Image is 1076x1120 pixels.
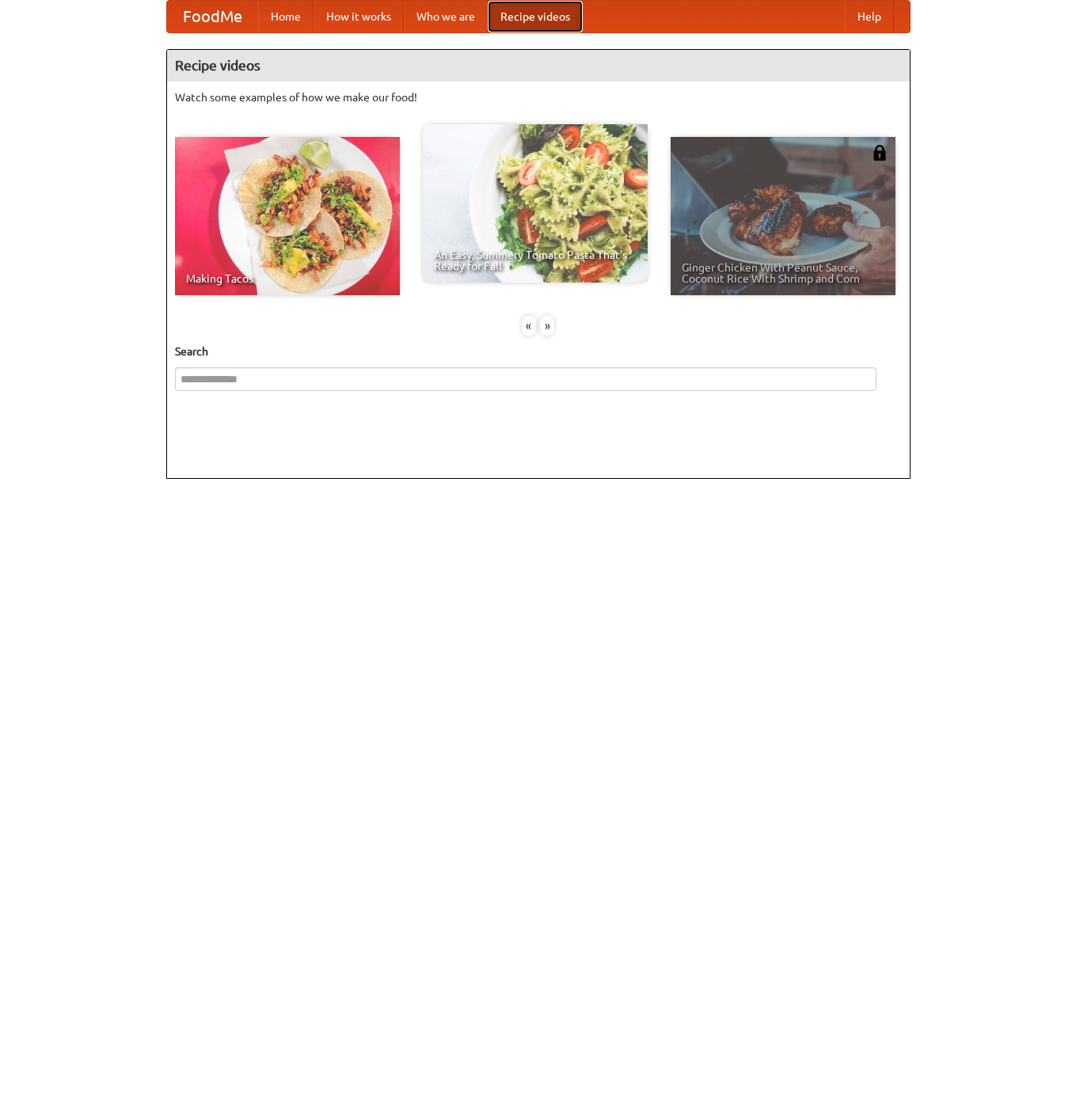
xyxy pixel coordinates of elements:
h4: Recipe videos [167,50,910,82]
a: How it works [314,1,404,32]
div: « [522,316,536,336]
span: Making Tacos [186,273,389,284]
a: Recipe videos [488,1,583,32]
p: Watch some examples of how we make our food! [175,89,902,105]
img: 483408.png [872,145,888,161]
div: » [540,316,554,336]
a: Making Tacos [175,137,400,295]
a: Who we are [404,1,488,32]
span: An Easy, Summery Tomato Pasta That's Ready for Fall [434,249,637,271]
a: Home [258,1,314,32]
a: An Easy, Summery Tomato Pasta That's Ready for Fall [423,124,648,283]
a: FoodMe [167,1,258,32]
h5: Search [175,344,902,359]
a: Help [845,1,894,32]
